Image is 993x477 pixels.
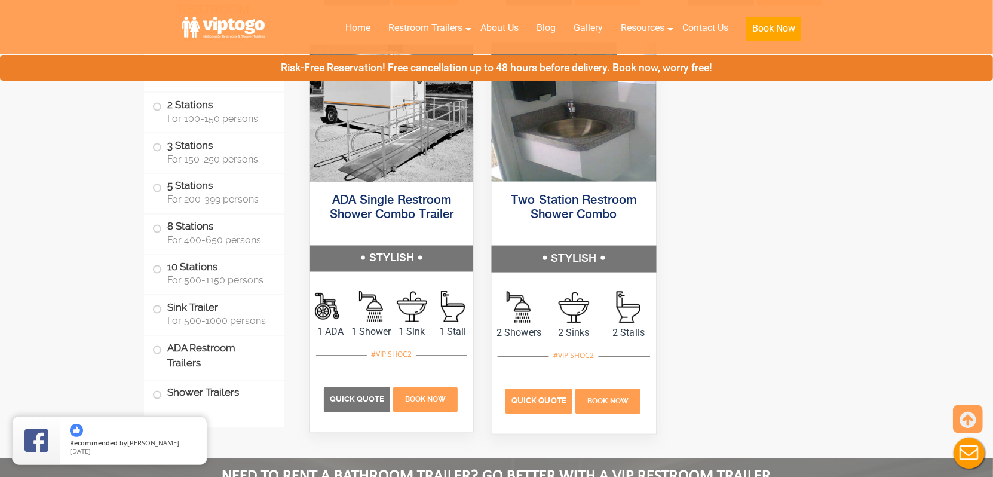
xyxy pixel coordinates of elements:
[391,325,432,340] span: 1 Sink
[945,429,993,477] button: Live Chat
[617,292,640,323] img: an icon of stall
[152,214,276,251] label: 8 Stations
[491,326,546,341] span: 2 Showers
[167,275,270,286] span: For 500-1150 persons
[549,348,599,364] div: #VIP SHOC2
[167,316,270,327] span: For 500-1000 persons
[405,396,446,404] span: Book Now
[392,394,459,405] a: Book Now
[565,15,612,41] a: Gallery
[505,395,574,406] a: Quick Quote
[379,15,471,41] a: Restroom Trailers
[324,394,392,405] a: Quick Quote
[359,291,383,322] img: an icon of Shower
[336,15,379,41] a: Home
[24,429,48,452] img: Review Rating
[152,93,276,130] label: 2 Stations
[587,398,629,406] span: Book Now
[152,295,276,332] label: Sink Trailer
[330,395,384,404] span: Quick Quote
[70,424,83,437] img: thumbs up icon
[397,292,427,322] img: an icon of sink
[127,438,179,447] span: [PERSON_NAME]
[152,133,276,170] label: 3 Stations
[511,195,636,222] a: Two Station Restroom Shower Combo
[167,194,270,205] span: For 200-399 persons
[511,397,566,406] span: Quick Quote
[152,336,276,377] label: ADA Restroom Trailers
[612,15,673,41] a: Resources
[367,347,416,363] div: #VIP SHOC2
[528,15,565,41] a: Blog
[310,45,473,182] img: ADA Single Restroom Shower Combo Trailer
[70,447,91,455] span: [DATE]
[491,246,655,273] h5: STYLISH
[673,15,737,41] a: Contact Us
[737,15,810,48] a: Book Now
[746,17,801,41] button: Book Now
[432,325,473,340] span: 1 Stall
[471,15,528,41] a: About Us
[558,292,589,323] img: an icon of sink
[601,326,656,341] span: 2 Stalls
[546,326,601,340] span: 2 Sinks
[310,325,351,340] span: 1 ADA
[441,291,465,322] img: an icon of stall
[507,292,531,323] img: an icon of Shower
[574,395,642,406] a: Book Now
[167,234,270,246] span: For 400-650 persons
[491,43,655,182] img: outside photo of 2 stations shower combo trailer
[315,291,346,322] img: an icon of Shower
[351,325,391,340] span: 1 Shower
[152,174,276,211] label: 5 Stations
[152,255,276,292] label: 10 Stations
[167,113,270,124] span: For 100-150 persons
[330,195,453,222] a: ADA Single Restroom Shower Combo Trailer
[167,154,270,165] span: For 150-250 persons
[152,381,276,406] label: Shower Trailers
[70,439,197,448] span: by
[310,246,473,272] h5: STYLISH
[70,438,118,447] span: Recommended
